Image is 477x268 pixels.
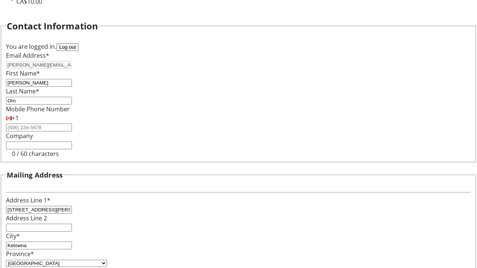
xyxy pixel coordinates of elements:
[7,19,98,33] h2: Contact Information
[6,196,50,204] label: Address Line 1*
[6,124,72,131] input: (506) 234-5678
[56,43,79,51] button: Log out
[6,206,72,214] input: Address
[6,105,70,113] label: Mobile Phone Number
[6,214,47,222] label: Address Line 2
[6,51,49,60] label: Email Address*
[7,170,63,180] h3: Mailing Address
[12,150,59,158] tr-character-limit: 0 / 60 characters
[6,232,20,240] label: City*
[6,132,33,140] label: Company
[6,87,39,95] label: Last Name*
[6,250,34,258] label: Province*
[6,69,40,77] label: First Name*
[6,242,72,249] input: City
[6,42,471,51] div: You are logged in.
